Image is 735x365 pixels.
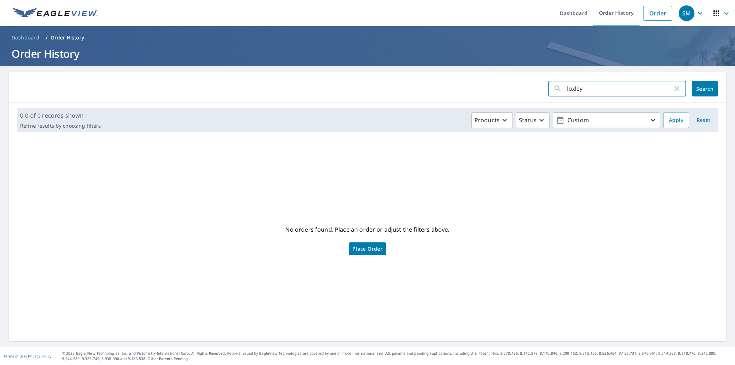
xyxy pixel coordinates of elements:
span: Dashboard [11,34,40,41]
p: Order History [51,34,84,41]
button: Search [692,81,718,96]
li: / [46,33,48,42]
span: Reset [695,116,712,125]
button: Reset [692,112,715,128]
p: 0-0 of 0 records shown [20,111,101,120]
p: Status [519,116,537,124]
a: Place Order [349,242,386,255]
div: SM [679,5,694,21]
p: © 2025 Eagle View Technologies, Inc. and Pictometry International Corp. All Rights Reserved. Repo... [62,351,731,361]
p: Products [474,116,500,124]
button: Products [471,112,513,128]
p: Custom [565,114,649,127]
span: Apply [669,116,683,125]
span: Place Order [352,247,383,251]
button: Apply [663,112,689,128]
p: | [4,354,51,358]
a: Privacy Policy [28,354,51,359]
a: Order [643,6,672,21]
h1: Order History [9,46,726,61]
p: No orders found. Place an order or adjust the filters above. [285,224,449,235]
button: Status [516,112,550,128]
span: Search [698,85,712,92]
img: EV Logo [13,8,98,19]
a: Terms of Use [4,354,26,359]
p: Refine results by choosing filters [20,123,101,129]
nav: breadcrumb [9,32,726,43]
a: Dashboard [9,32,43,43]
input: Address, Report #, Claim ID, etc. [567,79,673,99]
button: Custom [553,112,660,128]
